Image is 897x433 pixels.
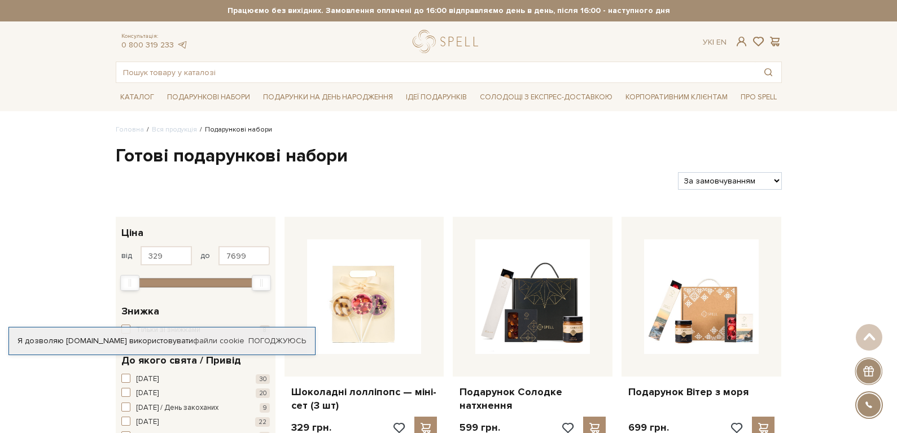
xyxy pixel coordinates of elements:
a: Подарункові набори [163,89,255,106]
strong: Працюємо без вихідних. Замовлення оплачені до 16:00 відправляємо день в день, після 16:00 - насту... [116,6,782,16]
span: 8 [260,325,270,335]
span: 30 [256,374,270,384]
a: Головна [116,125,144,134]
a: Каталог [116,89,159,106]
span: 20 [256,388,270,398]
span: [DATE] [136,388,159,399]
a: Шоколадні лолліпопс — міні-сет (3 шт) [291,386,437,412]
span: від [121,251,132,261]
a: Подарунки на День народження [259,89,397,106]
div: Min [120,275,139,291]
input: Ціна [218,246,270,265]
input: Ціна [141,246,192,265]
a: Солодощі з експрес-доставкою [475,88,617,107]
button: [DATE] 20 [121,388,270,399]
button: Пошук товару у каталозі [755,62,781,82]
div: Ук [703,37,727,47]
span: Тільки зі знижками [136,325,200,336]
span: Ціна [121,225,143,240]
button: [DATE] / День закоханих 9 [121,403,270,414]
a: Вся продукція [152,125,197,134]
div: Max [252,275,271,291]
a: Корпоративним клієнтам [621,89,732,106]
input: Пошук товару у каталозі [116,62,755,82]
span: 22 [255,417,270,427]
span: 9 [260,403,270,413]
span: Знижка [121,304,159,319]
a: Подарунок Солодке натхнення [460,386,606,412]
span: до [200,251,210,261]
a: telegram [177,40,188,50]
a: 0 800 319 233 [121,40,174,50]
span: [DATE] [136,417,159,428]
span: Консультація: [121,33,188,40]
span: [DATE] / День закоханих [136,403,218,414]
a: En [716,37,727,47]
button: Тільки зі знижками 8 [121,325,270,336]
button: [DATE] 30 [121,374,270,385]
button: [DATE] 22 [121,417,270,428]
li: Подарункові набори [197,125,272,135]
h1: Готові подарункові набори [116,145,782,168]
a: Ідеї подарунків [401,89,471,106]
span: | [712,37,714,47]
span: [DATE] [136,374,159,385]
span: До якого свята / Привід [121,353,241,368]
a: Про Spell [736,89,781,106]
a: logo [413,30,483,53]
a: Подарунок Вітер з моря [628,386,775,399]
a: файли cookie [193,336,244,345]
a: Погоджуюсь [248,336,306,346]
div: Я дозволяю [DOMAIN_NAME] використовувати [9,336,315,346]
